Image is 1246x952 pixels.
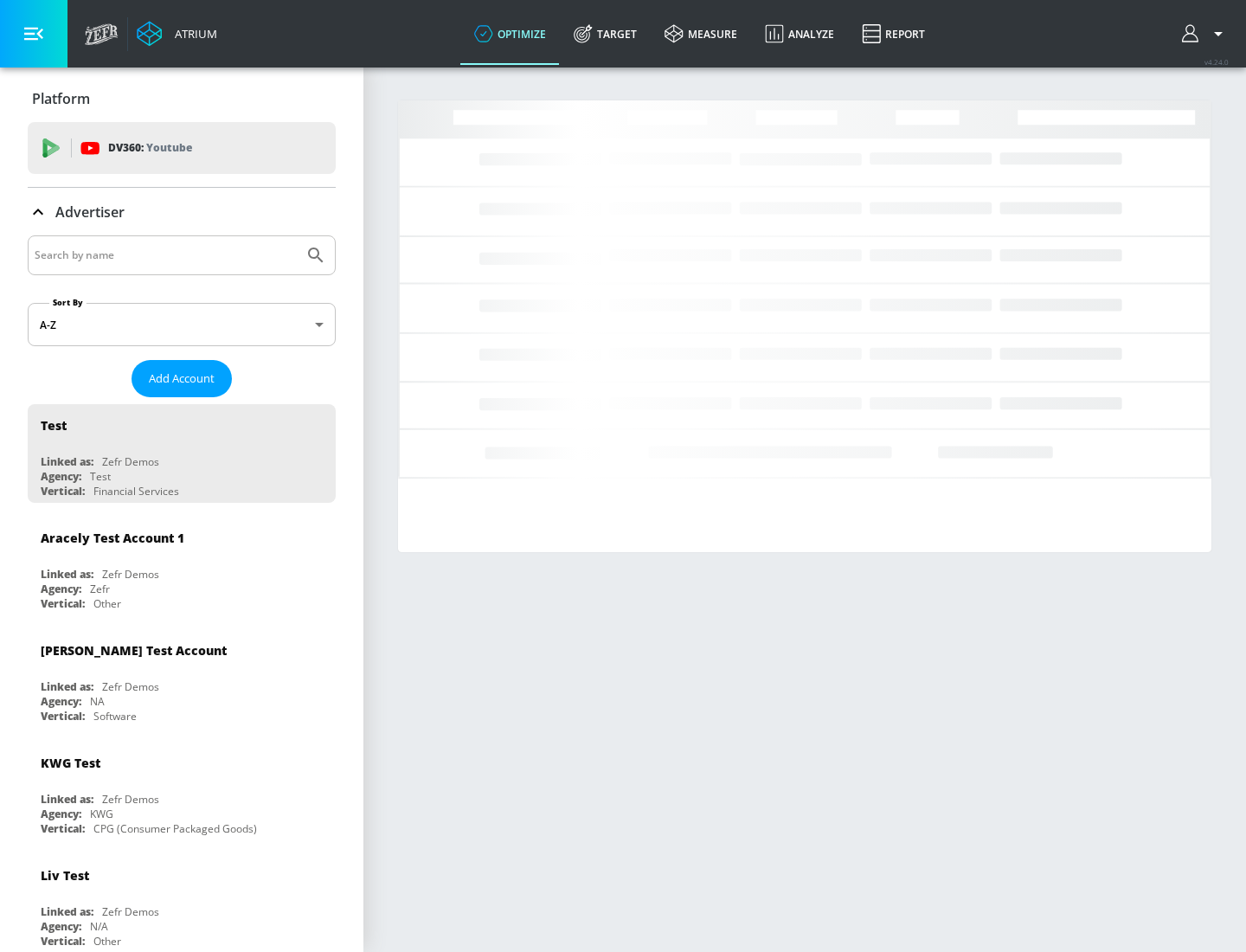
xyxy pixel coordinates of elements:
[41,582,81,596] div: Agency:
[28,404,336,503] div: TestLinked as:Zefr DemosAgency:TestVertical:Financial Services
[41,792,93,807] div: Linked as:
[146,138,192,157] p: Youtube
[28,74,336,123] div: Platform
[28,629,336,728] div: [PERSON_NAME] Test AccountLinked as:Zefr DemosAgency:NAVertical:Software
[28,517,336,615] div: Aracely Test Account 1Linked as:Zefr DemosAgency:ZefrVertical:Other
[41,904,93,919] div: Linked as:
[28,742,336,840] div: KWG TestLinked as:Zefr DemosAgency:KWGVertical:CPG (Consumer Packaged Goods)
[55,203,125,222] p: Advertiser
[102,454,159,469] div: Zefr Demos
[28,303,336,346] div: A-Z
[93,934,121,949] div: Other
[149,369,215,389] span: Add Account
[93,484,179,499] div: Financial Services
[41,807,81,821] div: Agency:
[90,582,110,596] div: Zefr
[41,484,85,499] div: Vertical:
[651,3,751,65] a: measure
[90,807,113,821] div: KWG
[560,3,651,65] a: Target
[41,934,85,949] div: Vertical:
[41,530,184,546] div: Aracely Test Account 1
[108,138,192,158] p: DV360:
[132,360,232,397] button: Add Account
[168,26,217,42] div: Atrium
[90,694,105,709] div: NA
[28,122,336,174] div: DV360: Youtube
[41,694,81,709] div: Agency:
[93,709,137,724] div: Software
[41,454,93,469] div: Linked as:
[460,3,560,65] a: optimize
[102,567,159,582] div: Zefr Demos
[41,417,67,434] div: Test
[90,919,108,934] div: N/A
[28,188,336,236] div: Advertiser
[41,919,81,934] div: Agency:
[41,679,93,694] div: Linked as:
[41,567,93,582] div: Linked as:
[41,867,89,884] div: Liv Test
[102,679,159,694] div: Zefr Demos
[102,904,159,919] div: Zefr Demos
[93,596,121,611] div: Other
[41,755,100,771] div: KWG Test
[102,792,159,807] div: Zefr Demos
[32,89,90,108] p: Platform
[41,596,85,611] div: Vertical:
[41,709,85,724] div: Vertical:
[751,3,848,65] a: Analyze
[93,821,257,836] div: CPG (Consumer Packaged Goods)
[848,3,939,65] a: Report
[41,642,227,659] div: [PERSON_NAME] Test Account
[1204,57,1229,67] span: v 4.24.0
[41,821,85,836] div: Vertical:
[49,297,87,308] label: Sort By
[35,244,297,267] input: Search by name
[137,21,217,47] a: Atrium
[90,469,111,484] div: Test
[41,469,81,484] div: Agency:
